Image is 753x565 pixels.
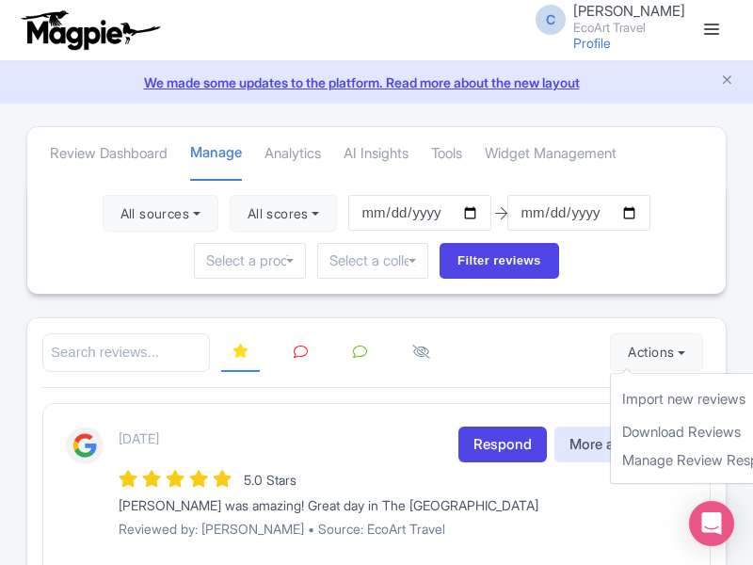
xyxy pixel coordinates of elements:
[42,333,210,372] input: Search reviews...
[485,128,617,180] a: Widget Management
[344,128,409,180] a: AI Insights
[536,5,566,35] span: C
[458,427,547,463] a: Respond
[190,127,242,181] a: Manage
[103,195,218,233] button: All sources
[573,2,685,20] span: [PERSON_NAME]
[17,9,163,51] img: logo-ab69f6fb50320c5b225c76a69d11143b.png
[264,128,321,180] a: Analytics
[440,243,559,279] input: Filter reviews
[50,128,168,180] a: Review Dashboard
[11,73,742,92] a: We made some updates to the platform. Read more about the new layout
[244,472,296,488] span: 5.0 Stars
[554,427,687,463] button: More actions
[119,519,687,539] p: Reviewed by: [PERSON_NAME] • Source: EcoArt Travel
[119,495,687,515] div: [PERSON_NAME] was amazing! Great day in The [GEOGRAPHIC_DATA]
[119,428,159,448] p: [DATE]
[573,35,611,51] a: Profile
[431,128,462,180] a: Tools
[66,427,104,464] img: Google Logo
[206,252,293,269] input: Select a product
[610,333,703,371] button: Actions
[230,195,338,233] button: All scores
[524,4,685,34] a: C [PERSON_NAME] EcoArt Travel
[573,22,685,34] small: EcoArt Travel
[720,71,734,92] button: Close announcement
[329,252,416,269] input: Select a collection
[689,501,734,546] div: Open Intercom Messenger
